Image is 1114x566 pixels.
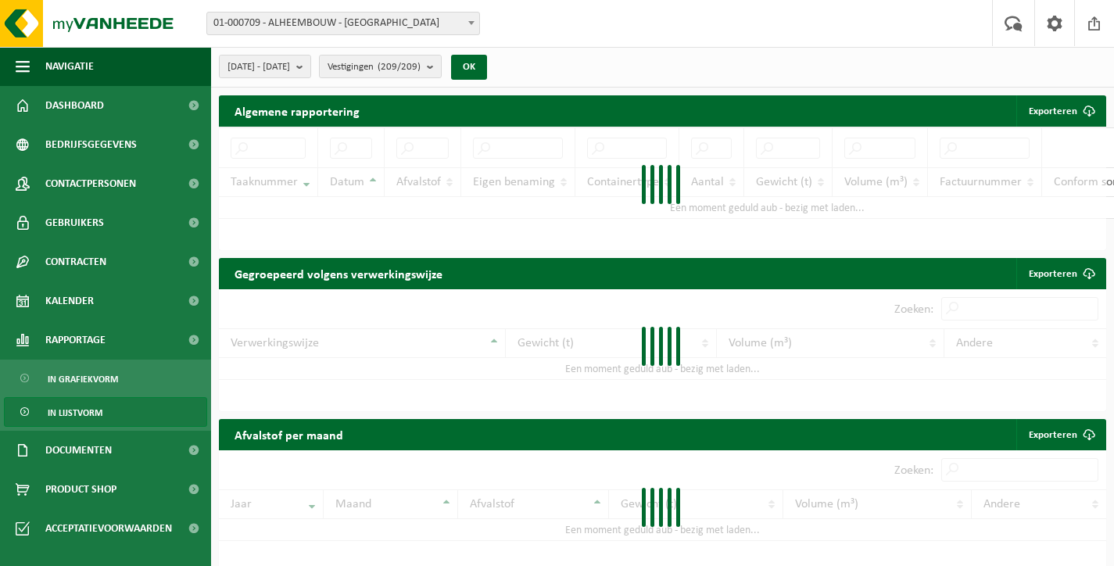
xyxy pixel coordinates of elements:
span: Acceptatievoorwaarden [45,509,172,548]
count: (209/209) [378,62,421,72]
h2: Gegroepeerd volgens verwerkingswijze [219,258,458,288]
button: Vestigingen(209/209) [319,55,442,78]
a: In lijstvorm [4,397,207,427]
h2: Algemene rapportering [219,95,375,127]
button: OK [451,55,487,80]
button: [DATE] - [DATE] [219,55,311,78]
span: Contracten [45,242,106,281]
span: In lijstvorm [48,398,102,428]
span: Gebruikers [45,203,104,242]
span: [DATE] - [DATE] [227,56,290,79]
h2: Afvalstof per maand [219,419,359,450]
a: In grafiekvorm [4,364,207,393]
span: 01-000709 - ALHEEMBOUW - OOSTNIEUWKERKE [206,12,480,35]
span: 01-000709 - ALHEEMBOUW - OOSTNIEUWKERKE [207,13,479,34]
span: Kalender [45,281,94,321]
span: Vestigingen [328,56,421,79]
span: Bedrijfsgegevens [45,125,137,164]
button: Exporteren [1016,95,1105,127]
span: Rapportage [45,321,106,360]
a: Exporteren [1016,258,1105,289]
span: Dashboard [45,86,104,125]
span: Contactpersonen [45,164,136,203]
span: In grafiekvorm [48,364,118,394]
span: Navigatie [45,47,94,86]
span: Product Shop [45,470,116,509]
a: Exporteren [1016,419,1105,450]
span: Documenten [45,431,112,470]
